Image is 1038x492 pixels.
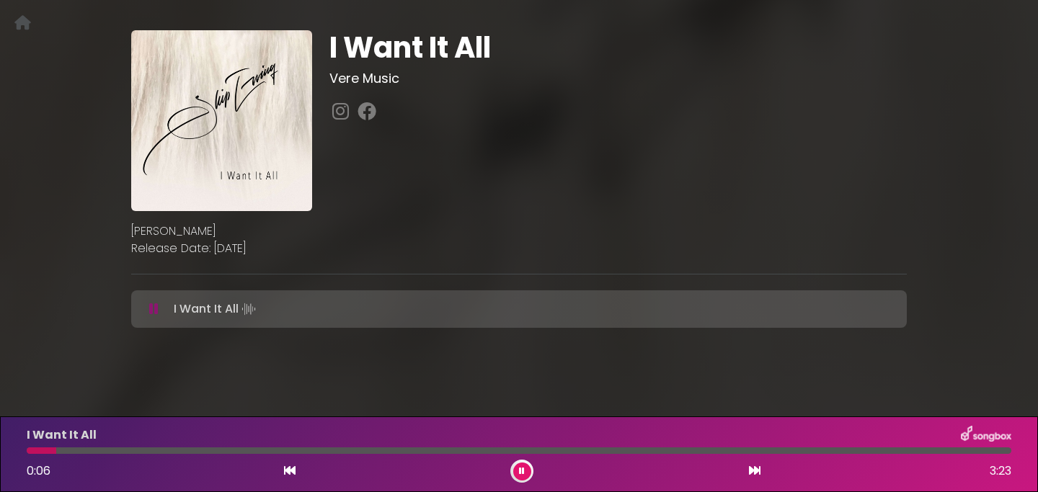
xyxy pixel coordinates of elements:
img: pcI96SmQQg6uweSNAQNT [131,30,312,211]
p: Release Date: [DATE] [131,240,907,257]
h1: I Want It All [329,30,907,65]
h3: Vere Music [329,71,907,86]
p: I Want It All [174,299,259,319]
p: [PERSON_NAME] [131,223,907,240]
img: waveform4.gif [239,299,259,319]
